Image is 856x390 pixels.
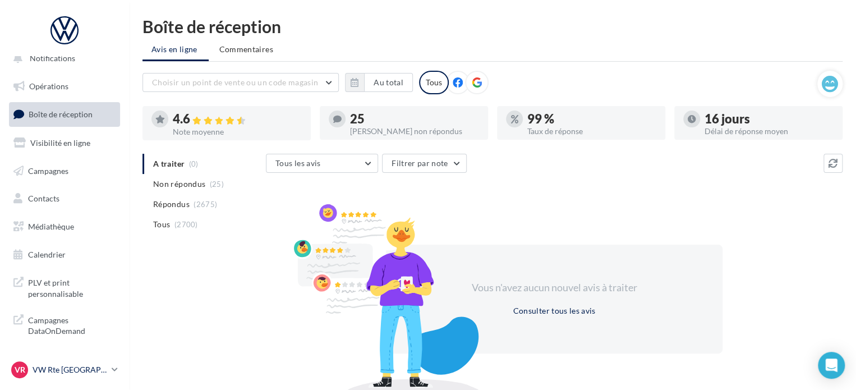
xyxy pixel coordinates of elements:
a: Opérations [7,75,122,98]
a: Boîte de réception [7,102,122,126]
span: Opérations [29,81,68,91]
a: Campagnes DataOnDemand [7,308,122,341]
div: 4.6 [173,113,302,126]
span: (2675) [194,200,217,209]
a: Visibilité en ligne [7,131,122,155]
div: Note moyenne [173,128,302,136]
a: PLV et print personnalisable [7,270,122,304]
span: Campagnes DataOnDemand [28,313,116,337]
span: Contacts [28,194,59,203]
a: Médiathèque [7,215,122,238]
a: Contacts [7,187,122,210]
div: Délai de réponse moyen [705,127,834,135]
a: Calendrier [7,243,122,267]
span: VR [15,364,25,375]
button: Notifications [7,47,118,70]
span: Notifications [30,53,75,63]
a: Campagnes [7,159,122,183]
button: Au total [345,73,413,92]
span: (25) [210,180,224,189]
div: Tous [419,71,449,94]
span: Choisir un point de vente ou un code magasin [152,77,318,87]
a: VR VW Rte [GEOGRAPHIC_DATA] [9,359,120,380]
div: 99 % [527,113,656,125]
div: Boîte de réception [142,18,843,35]
div: 25 [350,113,479,125]
div: Taux de réponse [527,127,656,135]
span: PLV et print personnalisable [28,275,116,299]
span: (2700) [174,220,198,229]
span: Médiathèque [28,222,74,231]
span: Tous les avis [275,158,321,168]
span: Tous [153,219,170,230]
div: 16 jours [705,113,834,125]
span: Boîte de réception [29,109,93,119]
span: Non répondus [153,178,205,190]
button: Consulter tous les avis [508,304,600,318]
button: Choisir un point de vente ou un code magasin [142,73,339,92]
div: Open Intercom Messenger [818,352,845,379]
button: Au total [364,73,413,92]
span: Commentaires [219,44,273,55]
button: Tous les avis [266,154,378,173]
span: Calendrier [28,250,66,259]
button: Filtrer par note [382,154,467,173]
div: [PERSON_NAME] non répondus [350,127,479,135]
p: VW Rte [GEOGRAPHIC_DATA] [33,364,107,375]
div: Vous n'avez aucun nouvel avis à traiter [458,281,651,295]
span: Visibilité en ligne [30,138,90,148]
span: Répondus [153,199,190,210]
span: Campagnes [28,166,68,175]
